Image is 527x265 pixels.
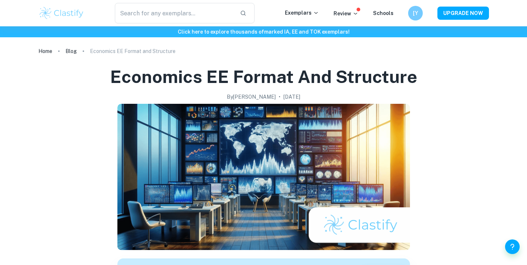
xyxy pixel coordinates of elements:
p: Exemplars [285,9,319,17]
a: Blog [65,46,77,56]
a: Schools [373,10,394,16]
h6: [Y [411,9,419,17]
button: Help and Feedback [505,239,520,254]
img: Clastify logo [38,6,85,20]
h2: [DATE] [283,93,300,101]
img: Economics EE Format and Structure cover image [117,104,410,250]
p: Review [334,10,358,18]
a: Home [38,46,52,56]
h6: Click here to explore thousands of marked IA, EE and TOK exemplars ! [1,28,526,36]
p: Economics EE Format and Structure [90,47,176,55]
p: • [279,93,281,101]
button: [Y [408,6,423,20]
h2: By [PERSON_NAME] [227,93,276,101]
input: Search for any exemplars... [115,3,234,23]
button: UPGRADE NOW [437,7,489,20]
h1: Economics EE Format and Structure [110,65,417,88]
